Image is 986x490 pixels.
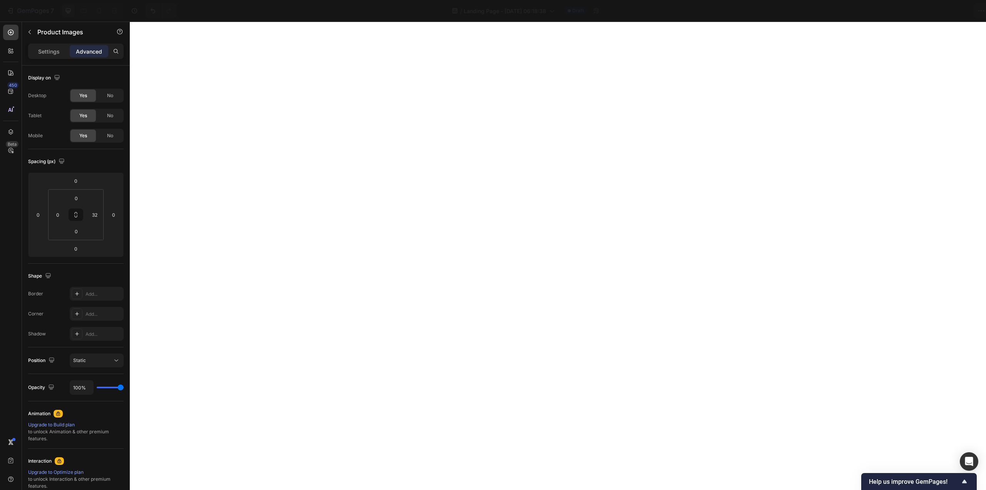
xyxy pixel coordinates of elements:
div: Upgrade to Build plan [28,421,124,428]
div: Tablet [28,112,42,119]
div: Desktop [28,92,46,99]
div: Open Intercom Messenger [960,452,978,471]
div: Opacity [28,382,56,393]
input: 0px [69,226,84,237]
div: Mobile [28,132,43,139]
div: Position [28,355,56,366]
div: Add... [86,311,122,318]
div: Undo/Redo [145,3,176,19]
span: Yes [79,112,87,119]
p: Settings [38,47,60,56]
span: / [460,7,462,15]
input: 0 [68,175,84,187]
button: 7 [3,3,57,19]
p: Advanced [76,47,102,56]
span: No [107,132,113,139]
div: Spacing (px) [28,157,66,167]
button: Save [906,3,932,19]
input: 0px [69,192,84,204]
div: Beta [6,141,18,147]
input: 0 [108,209,119,221]
span: Yes [79,92,87,99]
iframe: Design area [130,22,986,490]
span: Landing Page - [DATE] 06:18:38 [464,7,546,15]
span: Draft [572,7,584,14]
span: Yes [79,132,87,139]
input: Auto [70,381,93,394]
p: 7 [50,6,54,15]
div: Border [28,290,43,297]
div: to unlock Animation & other premium features. [28,421,124,442]
span: No [107,92,113,99]
div: 450 [7,82,18,88]
div: Shape [28,271,53,281]
div: Animation [28,410,50,417]
input: 0 [68,243,84,254]
div: Add... [86,291,122,298]
div: Interaction [28,458,52,465]
button: Publish [935,3,967,19]
input: 0 [32,209,44,221]
div: Corner [28,310,44,317]
div: to unlock Interaction & other premium features. [28,469,124,490]
div: Shadow [28,330,46,337]
span: Save [913,8,926,14]
p: Product Images [37,27,103,37]
button: Static [70,354,124,367]
input: 32px [89,209,101,221]
div: Publish [941,7,961,15]
div: Display on [28,73,62,83]
span: No [107,112,113,119]
span: Static [73,357,86,363]
span: Help us improve GemPages! [869,478,960,485]
button: Show survey - Help us improve GemPages! [869,477,969,486]
div: Add... [86,331,122,338]
div: Upgrade to Optimize plan [28,469,124,476]
input: 0px [52,209,64,221]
